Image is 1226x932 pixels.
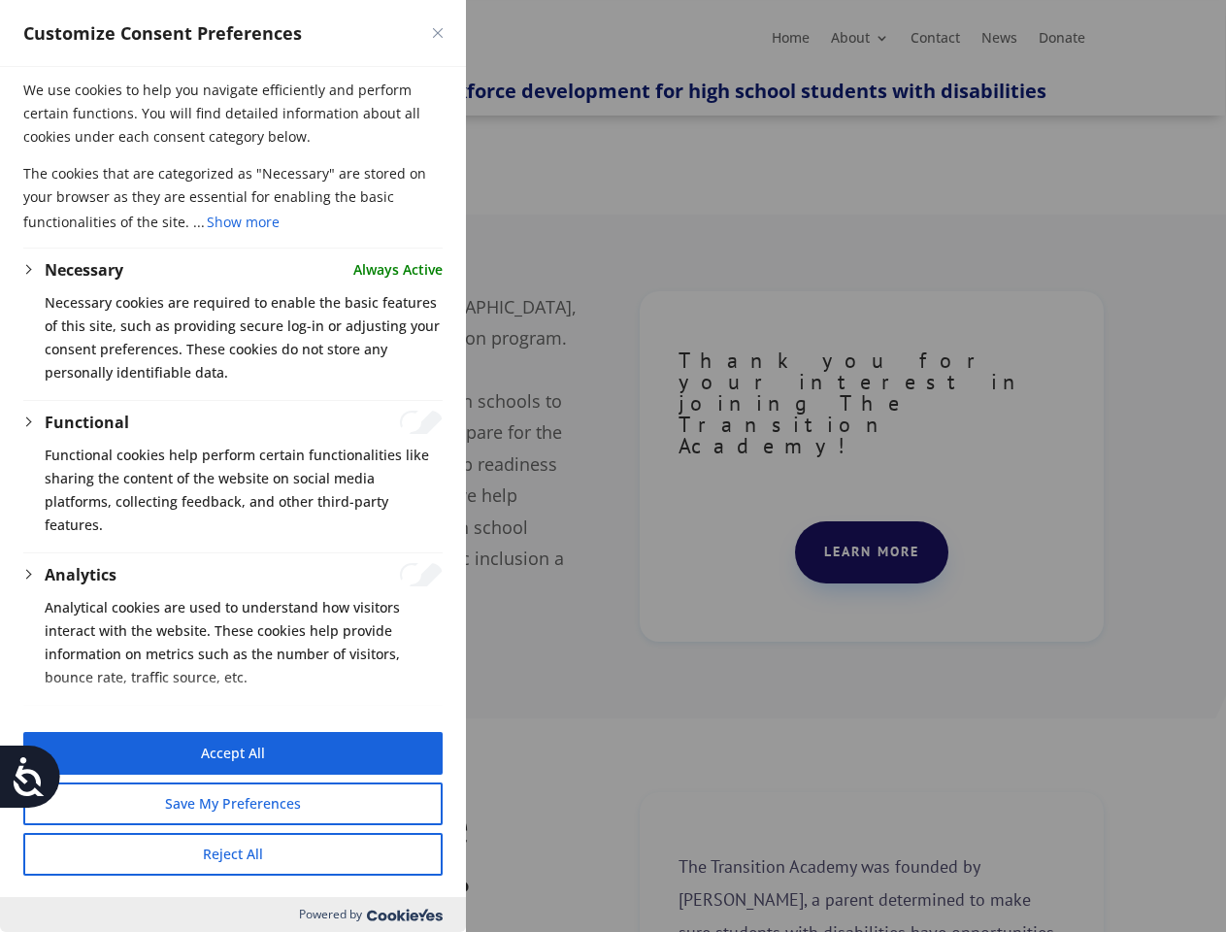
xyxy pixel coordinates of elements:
button: Accept All [23,732,443,775]
p: Analytical cookies are used to understand how visitors interact with the website. These cookies h... [45,596,443,689]
input: Enable Functional [400,411,443,434]
button: Analytics [45,563,116,586]
span: Customize Consent Preferences [23,21,302,45]
span: Always Active [353,258,443,282]
img: Cookieyes logo [367,909,443,921]
button: Reject All [23,833,443,876]
p: Functional cookies help perform certain functionalities like sharing the content of the website o... [45,444,443,537]
button: Functional [45,411,129,434]
p: The cookies that are categorized as "Necessary" are stored on your browser as they are essential ... [23,162,443,236]
button: Save My Preferences [23,782,443,825]
input: Enable Analytics [400,563,443,586]
img: Close [433,28,443,38]
p: Necessary cookies are required to enable the basic features of this site, such as providing secur... [45,291,443,384]
button: Show more [205,209,282,236]
button: Necessary [45,258,123,282]
p: We use cookies to help you navigate efficiently and perform certain functions. You will find deta... [23,79,443,162]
